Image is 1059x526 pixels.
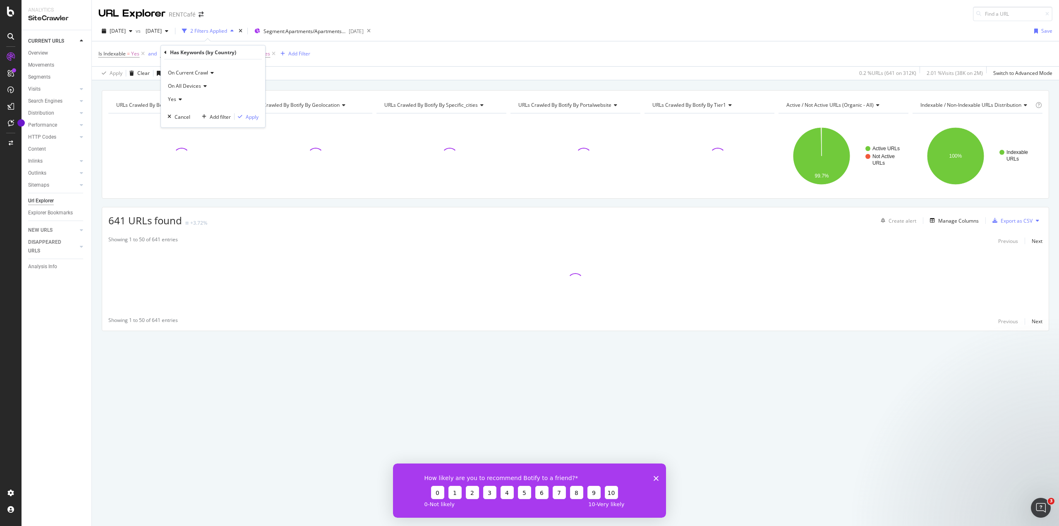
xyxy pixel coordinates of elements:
[28,181,77,190] a: Sitemaps
[949,153,962,159] text: 100%
[17,119,25,127] div: Tooltip anchor
[920,101,1021,108] span: Indexable / Non-Indexable URLs distribution
[517,98,633,112] h4: URLs Crawled By Botify By portalwebsite
[169,10,195,19] div: RENTCafé
[168,82,201,89] span: On All Devices
[190,27,227,34] div: 2 Filters Applied
[115,98,231,112] h4: URLs Crawled By Botify By pagetype
[28,49,48,58] div: Overview
[815,173,829,179] text: 99.7%
[246,113,259,120] div: Apply
[264,28,346,35] span: Segment: Apartments/Apartments-Under
[116,101,199,108] span: URLs Crawled By Botify By pagetype
[98,7,165,21] div: URL Explorer
[28,121,77,130] a: Performance
[652,101,726,108] span: URLs Crawled By Botify By tier1
[1031,498,1051,518] iframe: Intercom live chat
[160,50,256,57] span: Has Keywords (by Country) On All Devices
[175,113,190,120] div: Cancel
[28,109,77,118] a: Distribution
[137,70,150,77] div: Clear
[108,214,182,227] span: 641 URLs found
[288,50,310,57] div: Add Filter
[872,160,885,166] text: URLs
[919,98,1034,112] h4: Indexable / Non-Indexable URLs Distribution
[28,133,77,142] a: HTTP Codes
[277,49,310,59] button: Add Filter
[190,219,207,226] div: +3.72%
[28,262,57,271] div: Analysis Info
[1048,498,1054,504] span: 3
[1001,217,1033,224] div: Export as CSV
[518,101,611,108] span: URLs Crawled By Botify By portalwebsite
[1032,317,1042,327] button: Next
[28,181,49,190] div: Sitemaps
[28,209,73,217] div: Explorer Bookmarks
[384,101,478,108] span: URLs Crawled By Botify By specific_cities
[989,214,1033,227] button: Export as CSV
[1032,236,1042,246] button: Next
[251,24,364,38] button: Segment:Apartments/Apartments-Under[DATE]
[779,120,908,192] svg: A chart.
[108,236,178,246] div: Showing 1 to 50 of 641 entries
[28,61,86,70] a: Movements
[28,85,41,94] div: Visits
[108,317,178,327] div: Showing 1 to 50 of 641 entries
[28,49,86,58] a: Overview
[28,85,77,94] a: Visits
[28,109,54,118] div: Distribution
[28,197,86,205] a: Url Explorer
[28,121,57,130] div: Performance
[28,238,77,255] a: DISAPPEARED URLS
[98,67,122,80] button: Apply
[785,98,901,112] h4: Active / Not Active URLs
[872,154,895,159] text: Not Active
[993,70,1052,77] div: Switch to Advanced Mode
[148,50,157,57] div: and
[998,238,1018,245] div: Previous
[1041,27,1052,34] div: Save
[136,27,142,34] span: vs
[170,49,236,56] div: Has Keywords (by Country)
[28,145,86,154] a: Content
[28,73,86,82] a: Segments
[28,197,54,205] div: Url Explorer
[28,133,56,142] div: HTTP Codes
[98,24,136,38] button: [DATE]
[199,113,231,121] button: Add filter
[110,70,122,77] div: Apply
[859,70,916,77] div: 0.2 % URLs ( 641 on 312K )
[998,318,1018,325] div: Previous
[28,238,70,255] div: DISAPPEARED URLS
[889,217,916,224] div: Create alert
[1031,24,1052,38] button: Save
[28,37,64,46] div: CURRENT URLS
[262,48,270,60] span: Yes
[28,145,46,154] div: Content
[913,120,1042,192] svg: A chart.
[973,7,1052,21] input: Find a URL
[153,67,175,80] button: Save
[28,262,86,271] a: Analysis Info
[179,24,237,38] button: 2 Filters Applied
[349,28,364,35] div: [DATE]
[110,27,126,34] span: 2025 Aug. 7th
[210,113,231,120] div: Add filter
[28,169,77,178] a: Outlinks
[249,98,365,112] h4: URLs Crawled By Botify By geolocation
